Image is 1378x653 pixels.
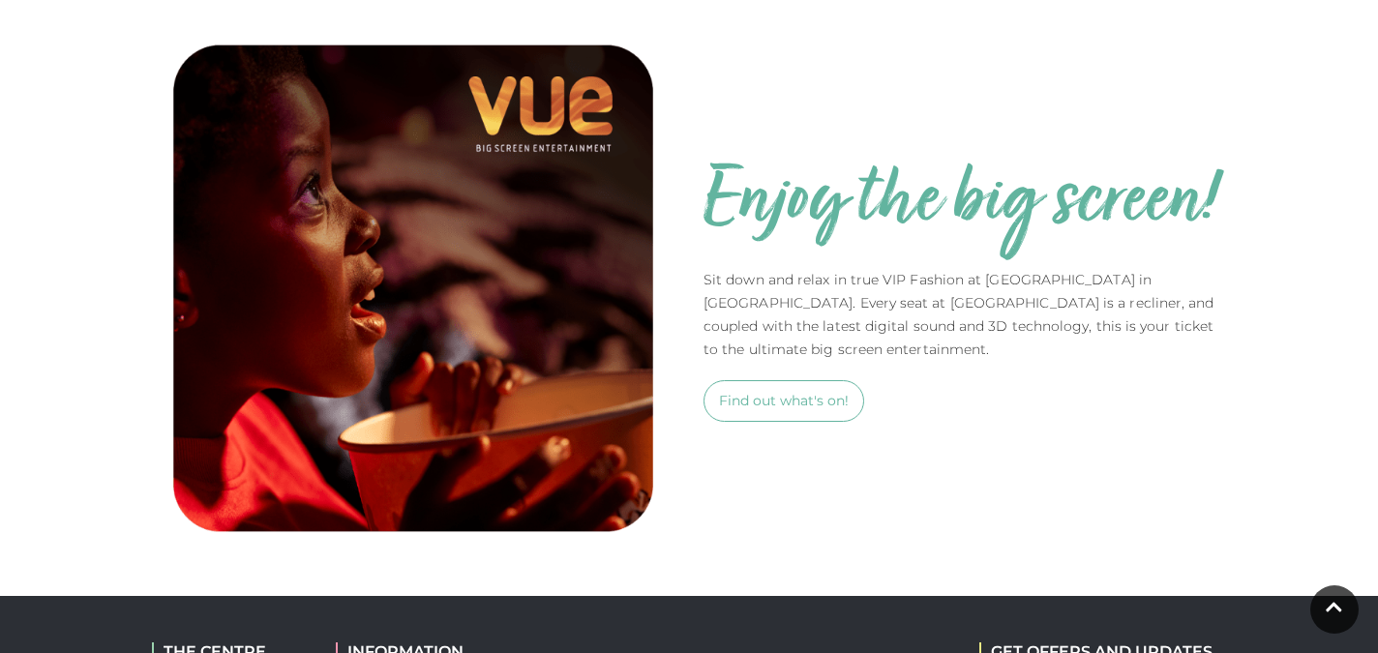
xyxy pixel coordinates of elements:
[152,27,674,549] img: Vue.png
[704,156,1217,249] h2: Enjoy the big screen!
[704,380,864,422] a: Find out what's on!
[704,268,1226,361] p: Sit down and relax in true VIP Fashion at [GEOGRAPHIC_DATA] in [GEOGRAPHIC_DATA]. Every seat at [...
